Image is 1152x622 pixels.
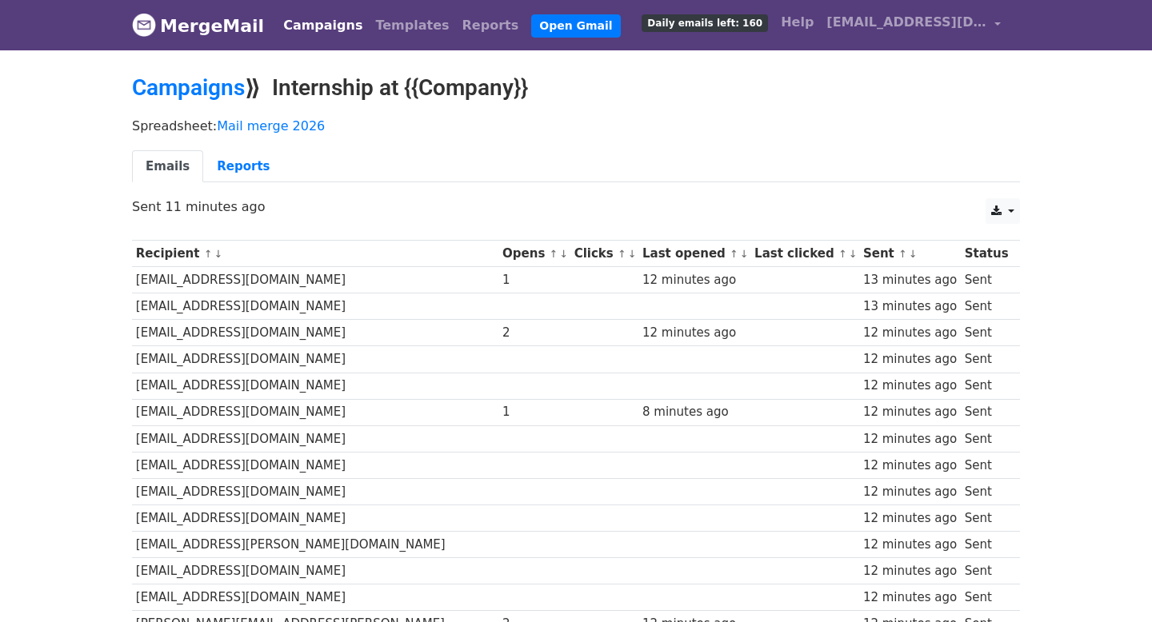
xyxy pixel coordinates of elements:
div: 12 minutes ago [863,483,957,501]
td: Sent [961,267,1012,293]
div: 12 minutes ago [863,430,957,449]
a: Daily emails left: 160 [635,6,774,38]
th: Recipient [132,241,498,267]
a: ↓ [849,248,858,260]
th: Opens [498,241,570,267]
td: [EMAIL_ADDRESS][DOMAIN_NAME] [132,505,498,532]
h2: ⟫ Internship at {{Company}} [132,74,1020,102]
a: ↑ [550,248,558,260]
td: Sent [961,399,1012,425]
div: 12 minutes ago [863,324,957,342]
td: Sent [961,584,1012,611]
td: Sent [961,320,1012,346]
td: [EMAIL_ADDRESS][DOMAIN_NAME] [132,373,498,399]
div: 12 minutes ago [863,350,957,369]
a: ↓ [214,248,222,260]
span: [EMAIL_ADDRESS][DOMAIN_NAME] [826,13,986,32]
td: Sent [961,452,1012,478]
div: 1 [502,403,566,421]
a: Open Gmail [531,14,620,38]
div: 12 minutes ago [863,588,957,607]
a: ↑ [838,248,847,260]
a: Templates [369,10,455,42]
div: 12 minutes ago [863,509,957,528]
th: Clicks [570,241,638,267]
div: 12 minutes ago [642,271,746,289]
td: [EMAIL_ADDRESS][DOMAIN_NAME] [132,584,498,611]
td: Sent [961,373,1012,399]
a: [EMAIL_ADDRESS][DOMAIN_NAME] [820,6,1007,44]
th: Status [961,241,1012,267]
th: Sent [859,241,961,267]
td: Sent [961,558,1012,584]
div: 12 minutes ago [863,536,957,554]
a: ↑ [204,248,213,260]
td: Sent [961,293,1012,320]
th: Last opened [638,241,750,267]
p: Spreadsheet: [132,118,1020,134]
a: Campaigns [277,10,369,42]
a: ↓ [628,248,637,260]
a: Reports [203,150,283,183]
a: ↑ [618,248,626,260]
td: [EMAIL_ADDRESS][DOMAIN_NAME] [132,320,498,346]
a: ↓ [740,248,749,260]
td: [EMAIL_ADDRESS][DOMAIN_NAME] [132,267,498,293]
td: [EMAIL_ADDRESS][DOMAIN_NAME] [132,478,498,504]
a: Campaigns [132,74,245,101]
img: MergeMail logo [132,13,156,37]
div: 12 minutes ago [863,562,957,580]
td: [EMAIL_ADDRESS][PERSON_NAME][DOMAIN_NAME] [132,532,498,558]
a: ↓ [559,248,568,260]
div: 12 minutes ago [642,324,746,342]
a: ↑ [730,248,738,260]
td: Sent [961,478,1012,504]
td: [EMAIL_ADDRESS][DOMAIN_NAME] [132,452,498,478]
td: Sent [961,425,1012,452]
a: Reports [456,10,526,42]
div: 13 minutes ago [863,271,957,289]
div: 8 minutes ago [642,403,746,421]
td: [EMAIL_ADDRESS][DOMAIN_NAME] [132,293,498,320]
a: Help [774,6,820,38]
td: Sent [961,505,1012,532]
div: 1 [502,271,566,289]
td: Sent [961,346,1012,373]
th: Last clicked [750,241,859,267]
td: [EMAIL_ADDRESS][DOMAIN_NAME] [132,346,498,373]
div: 13 minutes ago [863,297,957,316]
div: 12 minutes ago [863,403,957,421]
td: [EMAIL_ADDRESS][DOMAIN_NAME] [132,399,498,425]
a: Mail merge 2026 [217,118,325,134]
div: 12 minutes ago [863,377,957,395]
div: 2 [502,324,566,342]
iframe: Chat Widget [1072,545,1152,622]
a: ↑ [898,248,907,260]
td: Sent [961,532,1012,558]
div: 12 minutes ago [863,457,957,475]
a: ↓ [909,248,918,260]
a: Emails [132,150,203,183]
p: Sent 11 minutes ago [132,198,1020,215]
span: Daily emails left: 160 [642,14,768,32]
a: MergeMail [132,9,264,42]
td: [EMAIL_ADDRESS][DOMAIN_NAME] [132,425,498,452]
td: [EMAIL_ADDRESS][DOMAIN_NAME] [132,558,498,584]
